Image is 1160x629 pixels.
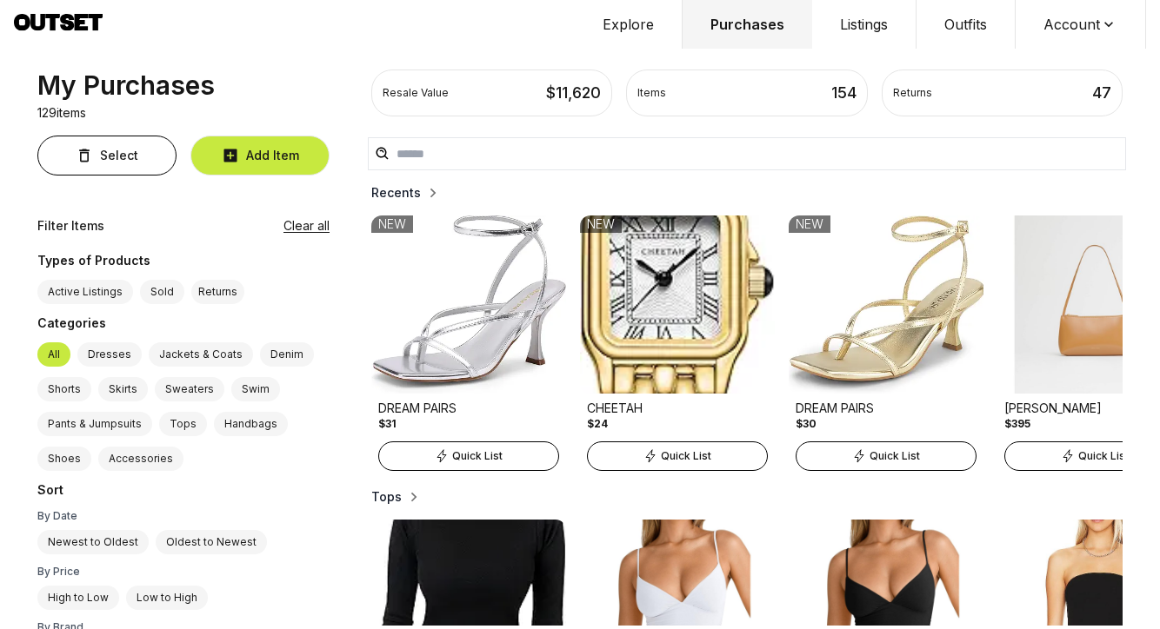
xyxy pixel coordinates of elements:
div: Returns [893,86,932,100]
a: Product ImageCHEETAH$24NEWQuick List [580,215,775,471]
button: Clear all [283,217,330,235]
label: Shoes [37,447,91,471]
img: Product Image [371,215,566,394]
a: Product ImageDREAM PAIRS$31NEWQuick List [371,215,566,471]
div: NEW [371,215,413,233]
span: Quick List [452,449,503,463]
label: Handbags [214,412,288,436]
div: By Date [37,509,330,523]
div: Categories [37,314,330,335]
label: Denim [260,342,314,367]
button: Add Item [190,136,330,175]
span: Quick List [1078,449,1129,463]
label: Sweaters [155,377,224,401]
a: Quick List [789,438,983,471]
a: Quick List [580,438,775,471]
img: Product Image [580,215,775,394]
label: Sold [140,280,184,304]
label: Pants & Jumpsuits [37,412,152,436]
img: Product Image [789,215,983,394]
label: High to Low [37,586,119,610]
div: $24 [587,417,608,431]
p: 129 items [37,104,86,122]
div: $30 [796,417,817,431]
div: 154 [831,81,857,105]
label: Shorts [37,377,91,401]
div: Resale Value [383,86,449,100]
label: Active Listings [37,280,133,304]
div: Types of Products [37,252,330,273]
a: Product ImageDREAM PAIRS$30NEWQuick List [789,215,983,471]
label: All [37,342,70,367]
button: Tops [371,488,423,506]
label: Newest to Oldest [37,530,149,554]
div: $395 [1004,417,1030,431]
div: 47 [1092,81,1111,105]
div: DREAM PAIRS [796,400,977,417]
label: Skirts [98,377,148,401]
label: Jackets & Coats [149,342,253,367]
div: Items [637,86,666,100]
button: Select [37,136,177,175]
span: Quick List [870,449,920,463]
h2: Tops [371,488,402,506]
div: By Price [37,565,330,579]
label: Accessories [98,447,183,471]
div: CHEETAH [587,400,768,417]
div: NEW [580,215,622,233]
button: Returns [191,280,244,304]
label: Dresses [77,342,142,367]
div: Sort [37,481,330,502]
div: NEW [789,215,830,233]
label: Low to High [126,586,208,610]
label: Oldest to Newest [156,530,267,554]
label: Tops [159,412,207,436]
div: My Purchases [37,70,215,101]
div: $31 [378,417,397,431]
div: DREAM PAIRS [378,400,559,417]
span: Quick List [661,449,711,463]
button: Recents [371,184,442,202]
label: Swim [231,377,280,401]
div: Filter Items [37,217,104,235]
div: $ 11,620 [546,81,601,105]
h2: Recents [371,184,421,202]
a: Quick List [371,438,566,471]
